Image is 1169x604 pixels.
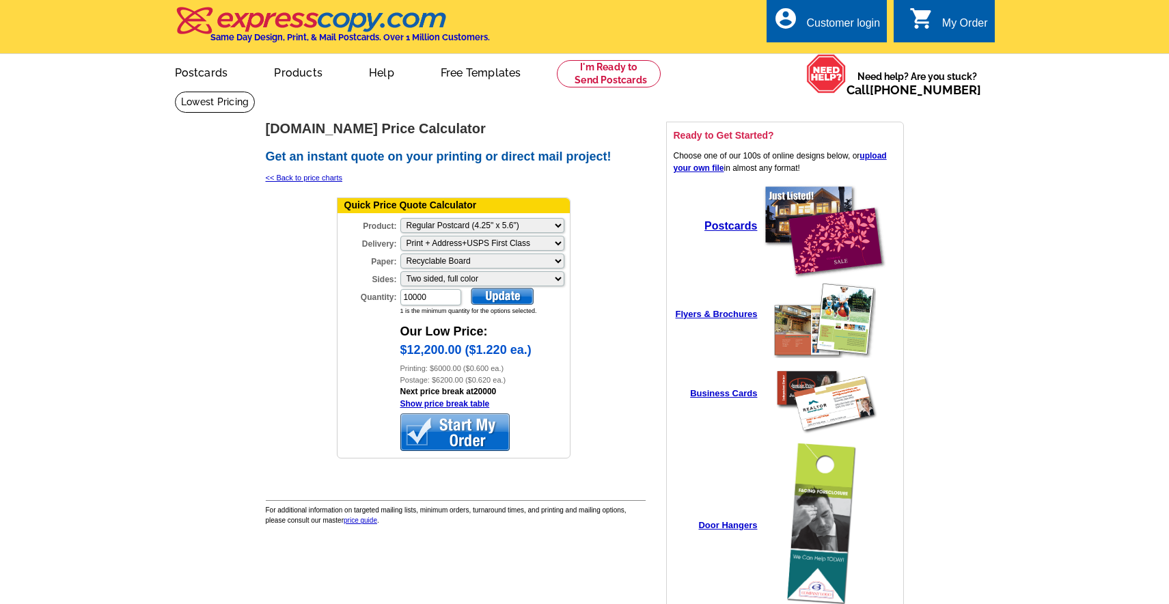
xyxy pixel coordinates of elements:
[770,364,879,435] img: create a business card
[760,273,890,282] a: create a postcard online
[770,351,879,360] a: create a flyer online
[473,387,496,396] a: 20000
[909,6,934,31] i: shopping_cart
[338,217,399,232] label: Product:
[704,222,757,232] a: Postcards
[896,286,1169,604] iframe: LiveChat chat widget
[400,363,570,374] div: Printing: $6000.00 ($0.600 ea.)
[847,70,988,97] span: Need help? Are you stuck?
[252,55,344,87] a: Products
[338,198,570,213] div: Quick Price Quote Calculator
[210,32,490,42] h4: Same Day Design, Print, & Mail Postcards. Over 1 Million Customers.
[674,151,887,173] a: upload your own file
[870,83,981,97] a: [PHONE_NUMBER]
[400,316,570,341] div: Our Low Price:
[400,399,490,409] a: Show price break table
[419,55,543,87] a: Free Templates
[676,310,758,319] a: Flyers & Brochures
[344,517,377,524] a: price guide
[400,374,570,386] div: Postage: $6200.00 ($0.620 ea.)
[266,506,627,524] span: For additional information on targeted mailing lists, minimum orders, turnaround times, and print...
[773,283,876,358] img: create a flyer
[347,55,416,87] a: Help
[847,83,981,97] span: Call
[338,288,399,303] label: Quantity:
[704,220,757,232] strong: Postcards
[763,184,886,280] img: create a postcard
[767,431,883,441] a: create a business card online
[175,16,490,42] a: Same Day Design, Print, & Mail Postcards. Over 1 Million Customers.
[153,55,250,87] a: Postcards
[698,520,757,530] strong: Door Hangers
[674,150,896,174] p: Choose one of our 100s of online designs below, or in almost any format!
[400,385,570,410] div: Next price break at
[698,521,757,530] a: Door Hangers
[806,17,880,36] div: Customer login
[338,234,399,250] label: Delivery:
[266,122,646,136] h1: [DOMAIN_NAME] Price Calculator
[400,341,570,363] div: $12,200.00 ($1.220 ea.)
[338,270,399,286] label: Sides:
[773,6,798,31] i: account_circle
[266,174,343,182] a: << Back to price charts
[338,252,399,268] label: Paper:
[400,307,570,316] div: 1 is the minimum quantity for the options selected.
[674,129,896,141] h3: Ready to Get Started?
[942,17,988,36] div: My Order
[909,15,988,32] a: shopping_cart My Order
[806,54,847,94] img: help
[690,389,757,398] a: Business Cards
[773,15,880,32] a: account_circle Customer login
[266,150,646,165] h2: Get an instant quote on your printing or direct mail project!
[690,388,757,398] strong: Business Cards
